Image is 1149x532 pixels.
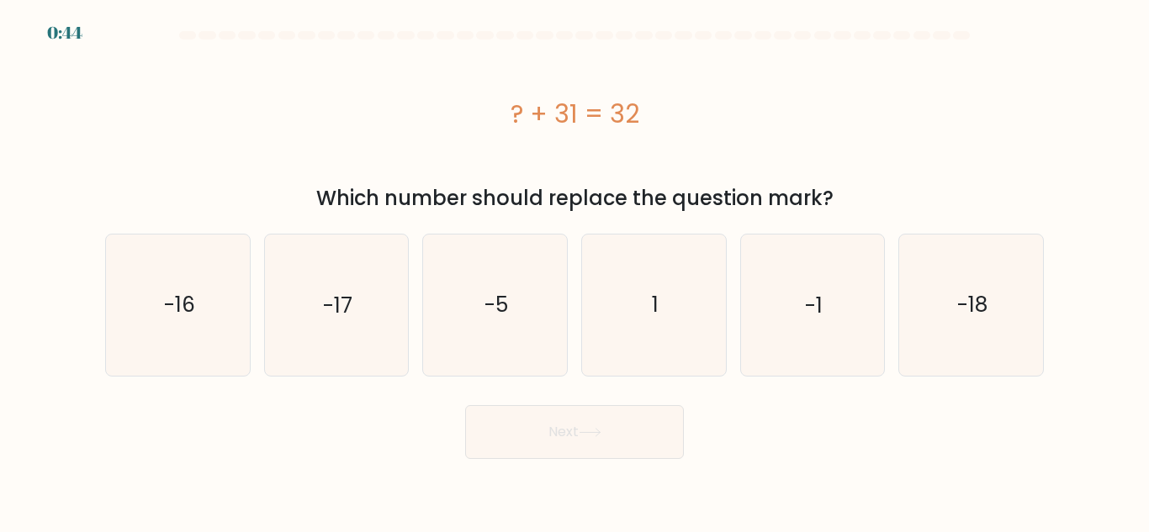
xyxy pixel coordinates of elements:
text: -17 [323,290,352,319]
text: -5 [484,290,508,319]
div: ? + 31 = 32 [105,95,1044,133]
text: -16 [163,290,194,319]
text: -18 [957,290,988,319]
div: Which number should replace the question mark? [115,183,1034,213]
div: 0:44 [47,20,82,45]
text: 1 [652,290,659,319]
text: -1 [805,290,823,319]
button: Next [465,405,684,459]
